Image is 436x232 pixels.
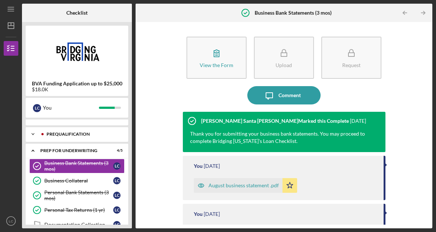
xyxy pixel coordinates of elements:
time: 2025-09-11 14:41 [350,118,366,124]
div: Request [342,62,361,68]
div: Business Bank Statements (3 mos) [44,160,113,172]
div: L C [113,221,121,228]
div: You [194,211,203,217]
a: Business Bank Statements (3 mos)LC [29,159,125,173]
div: Documentation Collection [44,222,113,228]
text: LC [9,219,13,223]
button: Comment [247,86,321,104]
div: Personal Bank Statements (3 mos) [44,189,113,201]
div: Upload [276,62,292,68]
button: August business statement .pdf [194,178,297,193]
div: L C [113,192,121,199]
div: L C [113,206,121,214]
div: 4 / 5 [110,148,123,153]
div: L C [113,162,121,170]
div: You [43,102,99,114]
a: Documentation CollectionLC [29,217,125,232]
div: Prep for Underwriting [40,148,104,153]
button: LC [4,214,18,228]
b: Checklist [66,10,88,16]
div: [PERSON_NAME] Santa [PERSON_NAME] Marked this Complete [201,118,349,124]
div: Personal Tax Returns (1 yr) [44,207,113,213]
button: Upload [254,37,314,79]
div: Thank you for submitting your business bank statements. You may proceed to complete Bridging [US_... [190,130,371,145]
div: View the Form [200,62,233,68]
a: Personal Bank Statements (3 mos)LC [29,188,125,203]
button: Request [321,37,381,79]
a: Personal Tax Returns (1 yr)LC [29,203,125,217]
div: $18.0K [32,86,122,92]
div: Comment [278,86,301,104]
div: L C [33,104,41,112]
time: 2025-09-08 19:08 [204,163,220,169]
img: Product logo [26,29,128,73]
div: Prequalification [47,132,119,136]
b: BVA Funding Application up to $25,000 [32,81,122,86]
a: Business CollateralLC [29,173,125,188]
button: View the Form [186,37,247,79]
div: L C [113,177,121,184]
b: Business Bank Statements (3 mos) [255,10,332,16]
time: 2025-09-08 19:08 [204,211,220,217]
div: You [194,163,203,169]
div: August business statement .pdf [208,183,279,188]
div: Business Collateral [44,178,113,184]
